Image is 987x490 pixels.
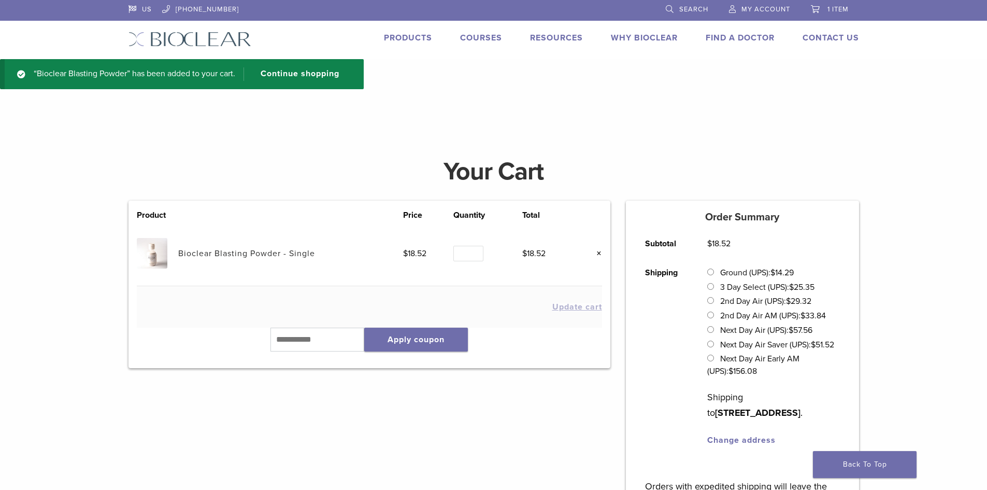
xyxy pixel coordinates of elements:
[679,5,708,13] span: Search
[786,296,791,306] span: $
[178,248,315,259] a: Bioclear Blasting Powder - Single
[720,296,811,306] label: 2nd Day Air (UPS):
[800,311,826,321] bdi: 33.84
[244,67,347,81] a: Continue shopping
[121,159,867,184] h1: Your Cart
[813,451,917,478] a: Back To Top
[589,247,602,260] a: Remove this item
[770,268,775,278] span: $
[800,311,805,321] span: $
[522,248,527,259] span: $
[137,209,178,221] th: Product
[403,248,408,259] span: $
[728,366,757,376] bdi: 156.08
[789,282,794,292] span: $
[522,248,546,259] bdi: 18.52
[720,282,814,292] label: 3 Day Select (UPS):
[611,33,678,43] a: Why Bioclear
[522,209,573,221] th: Total
[827,5,849,13] span: 1 item
[552,303,602,311] button: Update cart
[626,211,859,223] h5: Order Summary
[720,268,794,278] label: Ground (UPS):
[803,33,859,43] a: Contact Us
[460,33,502,43] a: Courses
[786,296,811,306] bdi: 29.32
[403,248,426,259] bdi: 18.52
[811,340,834,350] bdi: 51.52
[741,5,790,13] span: My Account
[403,209,454,221] th: Price
[137,238,167,269] img: Bioclear Blasting Powder - Single
[720,325,812,335] label: Next Day Air (UPS):
[707,435,776,445] a: Change address
[789,325,793,335] span: $
[728,366,733,376] span: $
[720,311,826,321] label: 2nd Day Air AM (UPS):
[770,268,794,278] bdi: 14.29
[707,239,712,249] span: $
[720,340,834,350] label: Next Day Air Saver (UPS):
[634,229,696,258] th: Subtotal
[715,407,800,418] strong: [STREET_ADDRESS]
[364,328,468,352] button: Apply coupon
[789,282,814,292] bdi: 25.35
[706,33,775,43] a: Find A Doctor
[128,32,251,47] img: Bioclear
[789,325,812,335] bdi: 57.56
[530,33,583,43] a: Resources
[634,258,696,455] th: Shipping
[384,33,432,43] a: Products
[811,340,816,350] span: $
[453,209,522,221] th: Quantity
[707,239,731,249] bdi: 18.52
[707,354,799,376] label: Next Day Air Early AM (UPS):
[707,389,839,421] p: Shipping to .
